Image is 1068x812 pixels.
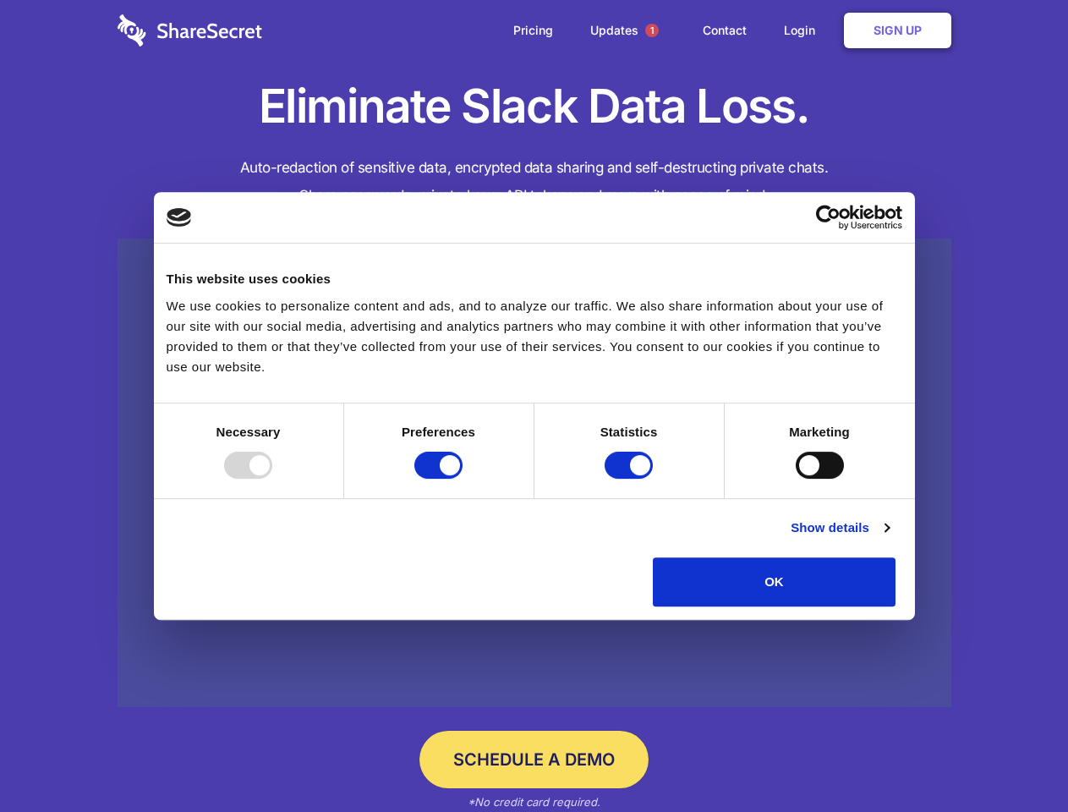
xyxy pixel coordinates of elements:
img: logo-wordmark-white-trans-d4663122ce5f474addd5e946df7df03e33cb6a1c49d2221995e7729f52c070b2.svg [118,14,262,47]
a: Sign Up [844,13,951,48]
a: Login [767,4,841,57]
a: Contact [686,4,764,57]
a: Pricing [496,4,570,57]
a: Schedule a Demo [419,731,649,788]
a: Wistia video thumbnail [118,239,951,708]
h4: Auto-redaction of sensitive data, encrypted data sharing and self-destructing private chats. Shar... [118,154,951,210]
strong: Necessary [216,425,281,439]
button: OK [653,557,895,606]
img: logo [167,208,192,227]
strong: Statistics [600,425,658,439]
div: We use cookies to personalize content and ads, and to analyze our traffic. We also share informat... [167,296,902,377]
strong: Preferences [402,425,475,439]
a: Show details [791,518,889,538]
span: 1 [645,24,659,37]
div: This website uses cookies [167,269,902,289]
a: Usercentrics Cookiebot - opens in a new window [754,205,902,230]
strong: Marketing [789,425,850,439]
em: *No credit card required. [468,795,600,809]
h1: Eliminate Slack Data Loss. [118,76,951,137]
